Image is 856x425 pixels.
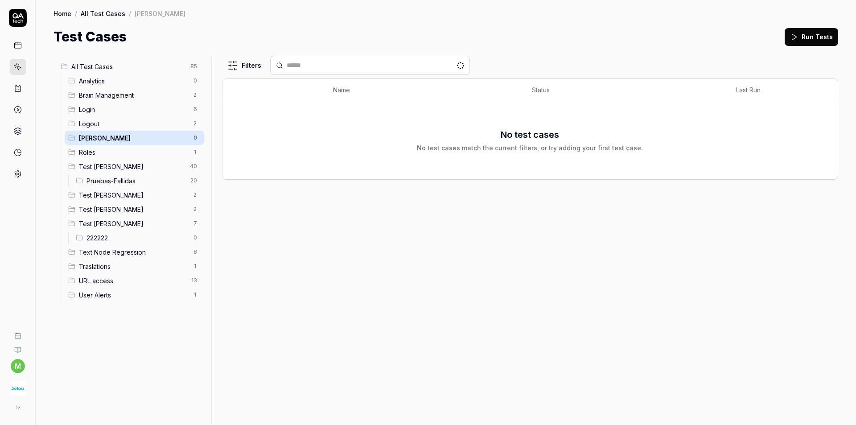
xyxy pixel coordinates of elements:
div: Drag to reorderLogout2 [65,116,204,131]
span: Roles [79,148,188,157]
span: Text Node Regression [79,248,188,257]
div: Drag to reorderTest [PERSON_NAME]7 [65,216,204,231]
span: Test Andres [79,190,188,200]
span: URL access [79,276,186,285]
span: 0 [190,132,201,143]
span: 2 [190,190,201,200]
span: 40 [186,161,201,172]
div: Drag to reorder[PERSON_NAME]0 [65,131,204,145]
span: 0 [190,232,201,243]
button: Jelou AI Logo [4,373,32,398]
div: Drag to reorderUser Alerts1 [65,288,204,302]
span: Pruebas-Fallidas [86,176,185,186]
div: / [75,9,77,18]
div: Drag to reorderBrain Management2 [65,88,204,102]
span: Test Allan [79,162,185,171]
div: Drag to reorder2222220 [72,231,204,245]
div: / [129,9,131,18]
span: 2 [190,118,201,129]
span: 13 [188,275,201,286]
span: 85 [187,61,201,72]
h1: Test Cases [53,27,127,47]
div: No test cases match the current filters, or try adding your first test case. [417,143,643,153]
th: Name [324,79,523,101]
a: Documentation [4,339,32,354]
div: Drag to reorderTraslations1 [65,259,204,273]
div: Drag to reorderTest [PERSON_NAME]40 [65,159,204,173]
div: Drag to reorderAnalytics0 [65,74,204,88]
span: All Test Cases [71,62,185,71]
span: Test Cinthia [79,205,188,214]
span: 8 [190,247,201,257]
a: Book a call with us [4,325,32,339]
button: Run Tests [785,28,838,46]
div: [PERSON_NAME] [135,9,185,18]
span: 1 [190,289,201,300]
span: María Test [79,133,188,143]
div: Drag to reorderRoles1 [65,145,204,159]
th: Last Run [727,79,820,101]
div: Drag to reorderTest [PERSON_NAME]2 [65,188,204,202]
button: Filters [222,57,267,74]
div: Drag to reorderPruebas-Fallidas20 [72,173,204,188]
span: Brain Management [79,91,188,100]
span: User Alerts [79,290,188,300]
span: 2 [190,204,201,215]
th: Status [523,79,727,101]
span: 222222 [86,233,188,243]
span: 1 [190,147,201,157]
span: Test Nadia [79,219,188,228]
span: Login [79,105,188,114]
span: 1 [190,261,201,272]
span: 2 [190,90,201,100]
div: Drag to reorderTest [PERSON_NAME]2 [65,202,204,216]
span: 7 [190,218,201,229]
span: 6 [190,104,201,115]
a: All Test Cases [81,9,125,18]
div: Drag to reorderURL access13 [65,273,204,288]
div: Drag to reorderText Node Regression8 [65,245,204,259]
span: 0 [190,75,201,86]
div: Drag to reorderLogin6 [65,102,204,116]
a: Home [53,9,71,18]
span: Traslations [79,262,188,271]
span: Logout [79,119,188,128]
span: Analytics [79,76,188,86]
img: Jelou AI Logo [10,380,26,396]
h3: No test cases [501,128,559,141]
span: 20 [187,175,201,186]
button: m [11,359,25,373]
